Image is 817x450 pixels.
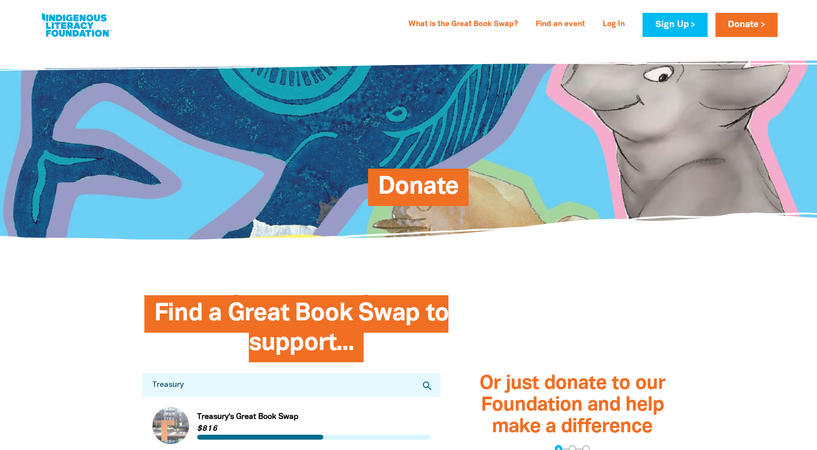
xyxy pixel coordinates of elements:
span: Or just donate to our Foundation and help make a difference [479,375,665,436]
a: Find an event [530,17,591,33]
i: search [421,380,433,392]
span: Find a Great Book Swap to support... [154,303,449,362]
a: What is the Great Book Swap? [403,17,524,33]
a: Log In [597,17,631,33]
a: Donate [715,13,778,37]
span: Donate [378,176,459,206]
div: Paginated content [152,407,431,444]
a: Sign Up [643,13,707,37]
